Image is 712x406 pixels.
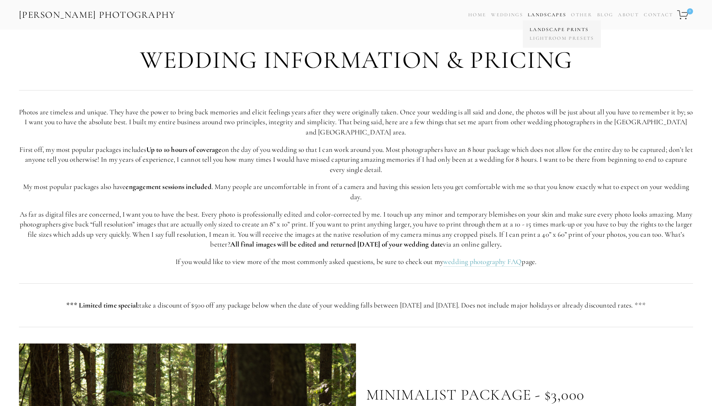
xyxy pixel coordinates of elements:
[19,300,693,311] p: take a discount of $500 off any package below when the date of your wedding falls between [DATE] ...
[18,6,176,23] a: [PERSON_NAME] Photography
[19,182,693,202] p: My most popular packages also have . Many people are uncomfortable in front of a camera and havin...
[618,9,639,20] a: About
[491,12,523,18] a: Weddings
[500,240,502,248] strong: .
[597,9,613,20] a: Blog
[571,12,592,18] a: Other
[19,209,693,250] p: As far as digital files are concerned, I want you to have the best. Every photo is professionally...
[366,386,584,404] p: minimalist Package - $3,000
[19,257,693,267] p: If you would like to view more of the most commonly asked questions, be sure to check out my page.
[644,9,673,20] a: Contact
[443,257,522,267] a: wedding photography FAQ
[528,34,596,43] a: Lightroom Presets
[146,145,222,154] strong: Up to 10 hours of coverage
[19,107,693,137] p: Photos are timeless and unique. They have the power to bring back memories and elicit feelings ye...
[125,182,211,191] strong: engagement sessions included
[66,301,140,309] strong: *** Limited time special
[687,8,693,14] span: 0
[528,25,596,34] a: Landscape Prints
[138,301,139,309] em: :
[230,240,443,248] strong: All final images will be edited and returned [DATE] of your wedding date
[19,47,693,74] h1: Wedding Information & Pricing
[468,9,486,20] a: Home
[19,145,693,175] p: First off, my most popular packages includes on the day of you wedding so that I can work around ...
[528,12,566,18] a: Landscapes
[676,6,694,24] a: 0 items in cart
